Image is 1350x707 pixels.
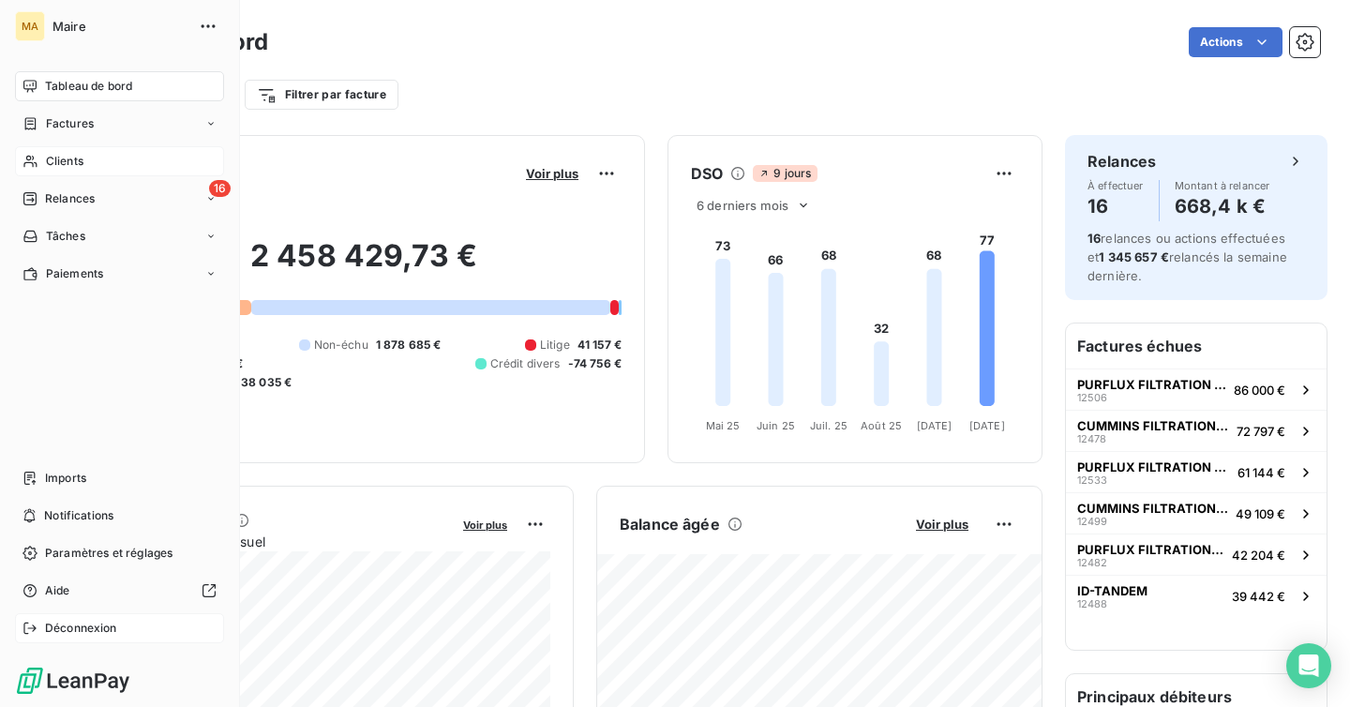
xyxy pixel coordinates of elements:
button: Voir plus [457,516,513,533]
span: Voir plus [463,519,507,532]
span: Montant à relancer [1175,180,1270,191]
span: 12478 [1077,433,1106,444]
button: Actions [1189,27,1282,57]
span: 12482 [1077,557,1107,568]
span: PURFLUX FILTRATION [GEOGRAPHIC_DATA] [1077,377,1226,392]
div: MA [15,11,45,41]
button: Voir plus [910,516,974,533]
span: 12533 [1077,474,1107,486]
tspan: [DATE] [917,419,952,432]
span: 16 [1087,231,1101,246]
h2: 2 458 429,73 € [106,237,622,293]
tspan: Août 25 [861,419,902,432]
button: PURFLUX FILTRATION [GEOGRAPHIC_DATA]1248242 204 € [1066,534,1327,575]
span: Maire [52,19,187,34]
span: 42 204 € [1232,548,1285,563]
span: CUMMINS FILTRATION SARL [1077,418,1229,433]
span: 39 442 € [1232,589,1285,604]
button: ID-TANDEM1248839 442 € [1066,575,1327,616]
span: 72 797 € [1237,424,1285,439]
button: PURFLUX FILTRATION [GEOGRAPHIC_DATA]1253361 144 € [1066,451,1327,492]
span: 1 878 685 € [376,337,442,353]
span: Voir plus [916,517,968,532]
span: 49 109 € [1236,506,1285,521]
img: Logo LeanPay [15,666,131,696]
span: 1 345 657 € [1099,249,1169,264]
span: 9 jours [753,165,817,182]
span: Paramètres et réglages [45,545,172,562]
span: -74 756 € [568,355,622,372]
span: 12506 [1077,392,1107,403]
span: ID-TANDEM [1077,583,1147,598]
span: 16 [209,180,231,197]
button: PURFLUX FILTRATION [GEOGRAPHIC_DATA]1250686 000 € [1066,369,1327,410]
span: Tâches [46,228,85,245]
button: CUMMINS FILTRATION SARL1247872 797 € [1066,410,1327,451]
span: PURFLUX FILTRATION [GEOGRAPHIC_DATA] [1077,459,1230,474]
span: Déconnexion [45,620,117,637]
tspan: Juil. 25 [810,419,847,432]
div: Open Intercom Messenger [1286,643,1331,688]
button: CUMMINS FILTRATION SARL1249949 109 € [1066,492,1327,534]
span: CUMMINS FILTRATION SARL [1077,501,1228,516]
span: -38 035 € [235,374,292,391]
span: Non-échu [314,337,368,353]
span: 6 derniers mois [697,198,788,213]
tspan: [DATE] [969,419,1005,432]
span: Crédit divers [490,355,561,372]
span: Aide [45,582,70,599]
span: relances ou actions effectuées et relancés la semaine dernière. [1087,231,1287,283]
span: Imports [45,470,86,487]
span: Relances [45,190,95,207]
span: Factures [46,115,94,132]
span: Paiements [46,265,103,282]
span: Clients [46,153,83,170]
span: 61 144 € [1237,465,1285,480]
span: Chiffre d'affaires mensuel [106,532,450,551]
button: Filtrer par facture [245,80,398,110]
span: 12499 [1077,516,1107,527]
span: Litige [540,337,570,353]
span: PURFLUX FILTRATION [GEOGRAPHIC_DATA] [1077,542,1224,557]
tspan: Mai 25 [706,419,741,432]
span: Notifications [44,507,113,524]
tspan: Juin 25 [757,419,795,432]
span: 12488 [1077,598,1107,609]
h4: 16 [1087,191,1144,221]
button: Voir plus [520,165,584,182]
h6: Balance âgée [620,513,720,535]
a: Aide [15,576,224,606]
h6: DSO [691,162,723,185]
span: Voir plus [526,166,578,181]
h6: Factures échues [1066,323,1327,369]
span: 86 000 € [1234,383,1285,398]
span: 41 157 € [577,337,622,353]
span: À effectuer [1087,180,1144,191]
span: Tableau de bord [45,78,132,95]
h4: 668,4 k € [1175,191,1270,221]
h6: Relances [1087,150,1156,173]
